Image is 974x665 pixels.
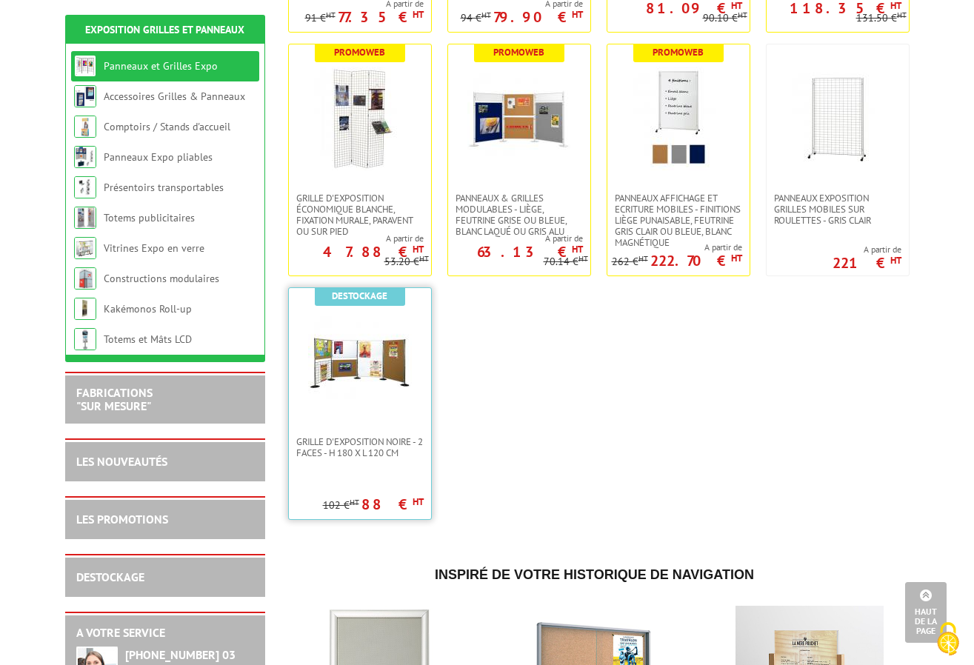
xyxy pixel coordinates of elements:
[413,243,424,255] sup: HT
[76,626,254,640] h2: A votre service
[790,4,901,13] p: 118.35 €
[104,120,230,133] a: Comptoirs / Stands d'accueil
[572,8,583,21] sup: HT
[338,13,424,21] p: 77.35 €
[481,10,491,20] sup: HT
[578,253,588,264] sup: HT
[332,290,387,302] b: Destockage
[435,567,754,582] span: Inspiré de votre historique de navigation
[104,150,213,164] a: Panneaux Expo pliables
[74,116,96,138] img: Comptoirs / Stands d'accueil
[85,23,244,36] a: Exposition Grilles et Panneaux
[638,253,648,264] sup: HT
[334,46,385,59] b: Promoweb
[74,176,96,198] img: Présentoirs transportables
[646,4,742,13] p: 81.09 €
[125,647,236,662] strong: [PHONE_NUMBER] 03
[897,10,907,20] sup: HT
[76,512,168,527] a: LES PROMOTIONS
[703,13,747,24] p: 90.10 €
[493,13,583,21] p: 79.90 €
[461,13,491,24] p: 94 €
[493,46,544,59] b: Promoweb
[289,193,431,237] a: Grille d'exposition économique blanche, fixation murale, paravent ou sur pied
[323,247,424,256] p: 47.88 €
[104,90,245,103] a: Accessoires Grilles & Panneaux
[289,233,424,244] span: A partir de
[572,243,583,255] sup: HT
[76,385,153,413] a: FABRICATIONS"Sur Mesure"
[74,146,96,168] img: Panneaux Expo pliables
[833,244,901,255] span: A partir de
[296,193,424,237] span: Grille d'exposition économique blanche, fixation murale, paravent ou sur pied
[104,59,218,73] a: Panneaux et Grilles Expo
[922,615,974,665] button: Cookies (fenêtre modale)
[786,67,890,170] img: Panneaux Exposition Grilles mobiles sur roulettes - gris clair
[104,181,224,194] a: Présentoirs transportables
[650,256,742,265] p: 222.70 €
[467,67,571,170] img: Panneaux & Grilles modulables - liège, feutrine grise ou bleue, blanc laqué ou gris alu
[448,233,583,244] span: A partir de
[308,310,412,414] img: Grille d'exposition noire - 2 faces - H 180 x L 120 cm
[296,436,424,458] span: Grille d'exposition noire - 2 faces - H 180 x L 120 cm
[323,500,359,511] p: 102 €
[856,13,907,24] p: 131.50 €
[607,193,750,248] a: Panneaux Affichage et Ecriture Mobiles - finitions liège punaisable, feutrine gris clair ou bleue...
[930,621,967,658] img: Cookies (fenêtre modale)
[361,500,424,509] p: 88 €
[74,237,96,259] img: Vitrines Expo en verre
[905,582,947,643] a: Haut de la page
[627,67,730,170] img: Panneaux Affichage et Ecriture Mobiles - finitions liège punaisable, feutrine gris clair ou bleue...
[104,332,192,346] a: Totems et Mâts LCD
[350,497,359,507] sup: HT
[289,436,431,458] a: Grille d'exposition noire - 2 faces - H 180 x L 120 cm
[326,10,336,20] sup: HT
[104,302,192,315] a: Kakémonos Roll-up
[76,569,144,584] a: DESTOCKAGE
[76,454,167,469] a: LES NOUVEAUTÉS
[104,211,195,224] a: Totems publicitaires
[653,46,704,59] b: Promoweb
[890,254,901,267] sup: HT
[384,256,429,267] p: 53.20 €
[74,328,96,350] img: Totems et Mâts LCD
[74,55,96,77] img: Panneaux et Grilles Expo
[74,298,96,320] img: Kakémonos Roll-up
[104,241,204,255] a: Vitrines Expo en verre
[419,253,429,264] sup: HT
[413,495,424,508] sup: HT
[612,256,648,267] p: 262 €
[731,252,742,264] sup: HT
[305,13,336,24] p: 91 €
[448,193,590,237] a: Panneaux & Grilles modulables - liège, feutrine grise ou bleue, blanc laqué ou gris alu
[456,193,583,237] span: Panneaux & Grilles modulables - liège, feutrine grise ou bleue, blanc laqué ou gris alu
[738,10,747,20] sup: HT
[104,272,219,285] a: Constructions modulaires
[767,193,909,226] a: Panneaux Exposition Grilles mobiles sur roulettes - gris clair
[74,207,96,229] img: Totems publicitaires
[615,193,742,248] span: Panneaux Affichage et Ecriture Mobiles - finitions liège punaisable, feutrine gris clair ou bleue...
[308,67,412,170] img: Grille d'exposition économique blanche, fixation murale, paravent ou sur pied
[612,241,742,253] span: A partir de
[774,193,901,226] span: Panneaux Exposition Grilles mobiles sur roulettes - gris clair
[74,267,96,290] img: Constructions modulaires
[477,247,583,256] p: 63.13 €
[413,8,424,21] sup: HT
[74,85,96,107] img: Accessoires Grilles & Panneaux
[833,258,901,267] p: 221 €
[544,256,588,267] p: 70.14 €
